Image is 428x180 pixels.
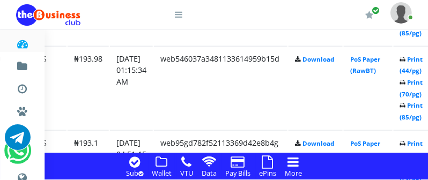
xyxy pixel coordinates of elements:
span: Renew/Upgrade Subscription [372,6,380,14]
small: VTU [180,168,193,178]
small: ePins [259,168,276,178]
a: Transactions [16,74,28,100]
small: Wallet [152,168,172,178]
i: Renew/Upgrade Subscription [365,11,373,19]
td: ₦193.98 [68,46,109,129]
a: Download [302,139,334,147]
a: Dashboard [16,29,28,55]
a: Pay Bills [222,167,254,178]
td: web546037a3481133614959b15d [154,46,287,129]
a: Download [302,55,334,63]
img: Logo [16,4,80,26]
a: Print (44/pg) [400,55,423,75]
a: VTU [177,167,196,178]
a: Data [198,167,220,178]
a: Print (44/pg) [400,139,423,159]
small: More [285,168,302,178]
a: PoS Paper (RawBT) [350,55,380,75]
img: User [390,2,412,23]
small: Data [202,168,217,178]
a: Fund wallet [16,51,28,77]
a: ePins [256,167,279,178]
a: Miscellaneous Payments [16,96,28,122]
a: Nigerian VTU [41,118,130,136]
a: Print (70/pg) [400,78,423,98]
a: Print (85/pg) [400,101,423,121]
a: PoS Paper (RawBT) [350,139,380,159]
td: [DATE] 01:15:34 AM [110,46,153,129]
small: Sub [126,168,143,178]
a: Chat for support [5,132,31,150]
a: Chat for support [6,146,28,163]
small: Pay Bills [225,168,250,178]
a: International VTU [41,133,130,152]
a: Sub [123,167,146,178]
a: Wallet [149,167,175,178]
